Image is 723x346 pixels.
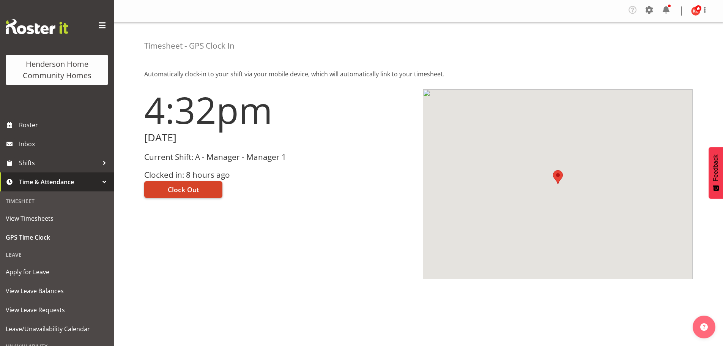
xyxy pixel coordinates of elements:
[2,209,112,228] a: View Timesheets
[2,262,112,281] a: Apply for Leave
[712,155,719,181] span: Feedback
[6,213,108,224] span: View Timesheets
[144,89,414,130] h1: 4:32pm
[13,58,101,81] div: Henderson Home Community Homes
[144,41,235,50] h4: Timesheet - GPS Clock In
[144,181,222,198] button: Clock Out
[6,266,108,278] span: Apply for Leave
[2,319,112,338] a: Leave/Unavailability Calendar
[168,185,199,194] span: Clock Out
[2,300,112,319] a: View Leave Requests
[144,171,414,179] h3: Clocked in: 8 hours ago
[19,176,99,188] span: Time & Attendance
[2,281,112,300] a: View Leave Balances
[144,132,414,144] h2: [DATE]
[6,19,68,34] img: Rosterit website logo
[144,70,693,79] p: Automatically clock-in to your shift via your mobile device, which will automatically link to you...
[19,138,110,150] span: Inbox
[6,232,108,243] span: GPS Time Clock
[19,119,110,131] span: Roster
[6,285,108,297] span: View Leave Balances
[144,153,414,161] h3: Current Shift: A - Manager - Manager 1
[691,6,700,16] img: kirsty-crossley8517.jpg
[2,228,112,247] a: GPS Time Clock
[6,323,108,335] span: Leave/Unavailability Calendar
[2,247,112,262] div: Leave
[700,323,708,331] img: help-xxl-2.png
[6,304,108,316] span: View Leave Requests
[709,147,723,199] button: Feedback - Show survey
[2,193,112,209] div: Timesheet
[19,157,99,169] span: Shifts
